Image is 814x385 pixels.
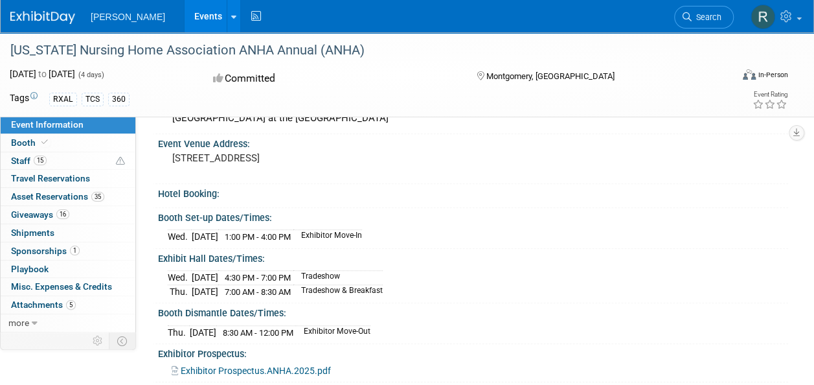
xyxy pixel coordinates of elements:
span: Booth [11,137,51,148]
a: Event Information [1,116,135,134]
div: [GEOGRAPHIC_DATA] at the [GEOGRAPHIC_DATA] [168,108,778,128]
div: Committed [209,67,456,90]
td: Tradeshow [293,271,383,285]
a: Shipments [1,224,135,242]
span: 1:00 PM - 4:00 PM [225,232,291,242]
td: [DATE] [192,285,218,298]
span: Sponsorships [11,246,80,256]
td: [DATE] [190,325,216,339]
span: 8:30 AM - 12:00 PM [223,328,293,338]
span: Staff [11,156,47,166]
a: Misc. Expenses & Credits [1,278,135,296]
a: Attachments5 [1,296,135,314]
div: Hotel Booking: [158,184,788,200]
a: Search [674,6,734,29]
div: Event Rating [752,91,787,98]
a: more [1,314,135,332]
span: [DATE] [DATE] [10,69,75,79]
a: Playbook [1,261,135,278]
a: Asset Reservations35 [1,188,135,205]
td: [DATE] [192,230,218,244]
img: Rick Deloney [751,5,775,29]
span: more [8,318,29,328]
span: Attachments [11,299,76,310]
a: Booth [1,134,135,152]
i: Booth reservation complete [41,139,48,146]
td: Wed. [168,230,192,244]
span: Search [692,12,721,22]
div: In-Person [758,70,788,80]
span: 7:00 AM - 8:30 AM [225,287,291,297]
span: Playbook [11,264,49,274]
span: Event Information [11,119,84,130]
pre: [STREET_ADDRESS] [172,152,406,164]
div: Exhibitor Prospectus: [158,344,788,360]
td: Tags [10,91,38,106]
div: Booth Dismantle Dates/Times: [158,303,788,320]
td: Thu. [168,285,192,298]
span: Giveaways [11,209,69,220]
div: Event Format [675,67,788,87]
span: 15 [34,156,47,165]
td: Toggle Event Tabs [109,332,136,349]
td: Wed. [168,271,192,285]
a: Sponsorships1 [1,242,135,260]
div: TCS [82,93,104,106]
div: RXAL [49,93,77,106]
span: 4:30 PM - 7:00 PM [225,273,291,283]
td: Exhibitor Move-Out [296,325,370,339]
a: Giveaways16 [1,206,135,224]
span: Potential Scheduling Conflict -- at least one attendee is tagged in another overlapping event. [116,156,125,167]
td: Personalize Event Tab Strip [87,332,109,349]
span: 16 [56,209,69,219]
td: [DATE] [192,271,218,285]
a: Travel Reservations [1,170,135,187]
div: Booth Set-up Dates/Times: [158,208,788,224]
span: Asset Reservations [11,191,104,202]
span: to [36,69,49,79]
span: (4 days) [77,71,104,79]
span: [PERSON_NAME] [91,12,165,22]
span: 35 [91,192,104,202]
div: [US_STATE] Nursing Home Association ANHA Annual (ANHA) [6,39,721,62]
td: Thu. [168,325,190,339]
div: Event Venue Address: [158,134,788,150]
span: Misc. Expenses & Credits [11,281,112,292]
a: Staff15 [1,152,135,170]
td: Exhibitor Move-In [293,230,362,244]
img: ExhibitDay [10,11,75,24]
span: Montgomery, [GEOGRAPHIC_DATA] [486,71,615,81]
div: Exhibit Hall Dates/Times: [158,249,788,265]
span: Exhibitor Prospectus.ANHA.2025.pdf [181,366,331,376]
span: 1 [70,246,80,255]
span: Shipments [11,227,54,238]
span: 5 [66,300,76,310]
span: Travel Reservations [11,173,90,183]
img: Format-Inperson.png [743,69,756,80]
a: Exhibitor Prospectus.ANHA.2025.pdf [172,366,331,376]
div: 360 [108,93,130,106]
td: Tradeshow & Breakfast [293,285,383,298]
